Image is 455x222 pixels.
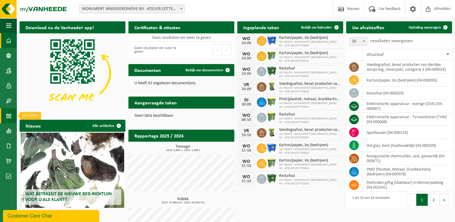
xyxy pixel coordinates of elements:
p: Geen data beschikbaar. [134,114,228,118]
span: Restafval [279,174,340,178]
td: elektronische apparatuur - overige (OVE) (04-000067) [362,100,452,113]
span: Karton/papier, los (bedrijven) [279,51,340,56]
button: Next [222,44,231,56]
span: Karton/papier, los (bedrijven) [279,35,340,40]
td: Geen resultaten om weer te geven [128,33,234,42]
h2: Ingeplande taken [237,21,285,33]
span: Afvalstof [367,52,384,57]
h3: Tonnage [131,145,234,152]
button: Previous [407,194,416,206]
span: Pmd (plastiek, metaal, drankkartons) (bedrijven) [279,97,340,102]
span: 10-746253 - MONUMENT [GEOGRAPHIC_DATA] NV - ATELIER ZOTTEGEM [279,148,340,155]
span: Karton/papier, los (bedrijven) [279,158,340,163]
td: PMD (Plastiek, Metaal, Drankkartons) (bedrijven) (04-000978) [362,165,452,178]
div: 15-10 [240,149,252,153]
span: Ophaling aanvragen [409,26,441,29]
button: Next [440,194,449,206]
td: voedingsafval, bevat producten van dierlijke oorsprong, onverpakt, categorie 3 (04-000024) [362,60,452,74]
iframe: chat widget [3,209,100,222]
span: 10-746253 - MONUMENT [GEOGRAPHIC_DATA] NV - ATELIER ZOTTEGEM [279,56,340,63]
div: 30-09 [240,103,252,107]
a: Ophaling aanvragen [404,21,451,33]
label: resultaten weergeven [370,39,413,43]
img: WB-0770-HPE-GN-50 [266,158,277,168]
span: 10-746253 - MONUMENT [GEOGRAPHIC_DATA] NV - ATELIER ZOTTEGEM [279,86,340,94]
div: DI [240,98,252,103]
span: Wat betekent de nieuwe RED-richtlijn voor u als klant? [25,192,112,202]
a: Bekijk uw kalender [296,21,343,33]
span: 10-746253 - MONUMENT [GEOGRAPHIC_DATA] NV - ATELIER ZOTTEGEM [279,71,340,78]
h2: Certificaten & attesten [128,21,186,33]
div: 10-10 [240,133,252,137]
div: Geen resultaten om weer te geven [131,43,178,57]
span: 10-746253 - MONUMENT [GEOGRAPHIC_DATA] NV - ATELIER ZOTTEGEM [279,117,340,124]
td: hol glas, bont (huishoudelijk) (04-000209) [362,139,452,152]
a: Bekijk uw documenten [181,64,234,76]
div: WO [240,52,252,57]
h2: Download nu de Vanheede+ app! [20,21,100,33]
button: Previous [212,44,222,56]
div: VR [240,128,252,133]
span: 10-746253 - MONUMENT [GEOGRAPHIC_DATA] NV - ATELIER ZOTTEGEM [279,102,340,109]
td: pesticiden giftig (vloeibaar) in kleinverpakking (04-001041) [362,178,452,192]
div: 15-10 [240,179,252,183]
img: WB-1100-HPE-GN-50 [266,97,277,107]
img: WB-0140-HPE-GN-50 [266,127,277,137]
div: 08-10 [240,118,252,122]
span: 2024: 0,862 t - 2025: 5,888 t [131,149,234,152]
a: Alle artikelen [88,120,125,132]
span: Karton/papier, los (bedrijven) [279,143,340,148]
div: 24-09 [240,41,252,45]
span: Restafval [279,66,340,71]
a: Wat betekent de nieuwe RED-richtlijn voor u als klant? [21,133,125,208]
h2: Documenten [128,64,167,76]
img: WB-1100-HPE-GN-01 [266,66,277,76]
div: WO [240,144,252,149]
span: 10-746253 - MONUMENT [GEOGRAPHIC_DATA] NV - ATELIER ZOTTEGEM [279,40,340,48]
div: 1 tot 10 van 18 resultaten [349,193,390,206]
button: 1 [416,194,428,206]
h2: Aangevraagde taken [128,97,183,108]
span: Bekijk uw documenten [186,68,223,72]
span: Voedingsafval, bevat producten van dierlijke oorsprong, onverpakt, categorie 3 [279,128,340,132]
h2: Uw afvalstoffen [346,21,390,33]
td: elektronische apparatuur - TV-monitoren (TVM) (04-000068) [362,113,452,126]
td: restafval (04-000029) [362,87,452,100]
div: 24-09 [240,72,252,76]
div: WO [240,159,252,164]
div: VR [240,82,252,87]
a: Bekijk rapportage [189,141,234,153]
p: U heeft 42 ongelezen document(en). [134,81,228,85]
span: 10-746253 - MONUMENT [GEOGRAPHIC_DATA] NV - ATELIER ZOTTEGEM [279,178,340,186]
span: MONUMENT VANDEKERCKHOVE NV - ATELIER ZOTTEGEM - 10-746253 [79,5,185,14]
div: WO [240,113,252,118]
span: Restafval [279,112,340,117]
div: 24-09 [240,57,252,61]
span: MONUMENT VANDEKERCKHOVE NV - ATELIER ZOTTEGEM - 10-746253 [80,5,184,13]
img: WB-0770-HPE-GN-50 [266,112,277,122]
button: 2 [428,194,440,206]
img: Download de VHEPlus App [20,33,125,113]
img: WB-1100-HPE-BE-01 [266,143,277,153]
span: Bekijk uw kalender [301,26,332,29]
h2: Rapportage 2025 / 2024 [128,130,189,141]
img: WB-1100-HPE-BE-01 [266,35,277,45]
span: 10 [349,37,367,46]
div: WO [240,174,252,179]
td: karton/papier, los (bedrijven) (04-000026) [362,74,452,87]
span: 2024: 47,980 m3 - 2025: 50,060 m3 [131,201,234,204]
h3: Kubiek [131,197,234,204]
td: spuitbussen (04-000114) [362,126,452,139]
div: WO [240,36,252,41]
h2: Nieuws [20,120,47,131]
img: WB-0770-HPE-GN-50 [266,51,277,61]
div: 15-10 [240,164,252,168]
span: Voedingsafval, bevat producten van dierlijke oorsprong, onverpakt, categorie 3 [279,82,340,86]
span: 10-746253 - MONUMENT [GEOGRAPHIC_DATA] NV - ATELIER ZOTTEGEM [279,132,340,140]
img: WB-0140-HPE-GN-50 [266,81,277,91]
span: 10-746253 - MONUMENT [GEOGRAPHIC_DATA] NV - ATELIER ZOTTEGEM [279,163,340,170]
td: anorganische chemicaliën, vast, gevaarlijk (04-000671) [362,152,452,165]
div: WO [240,67,252,72]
